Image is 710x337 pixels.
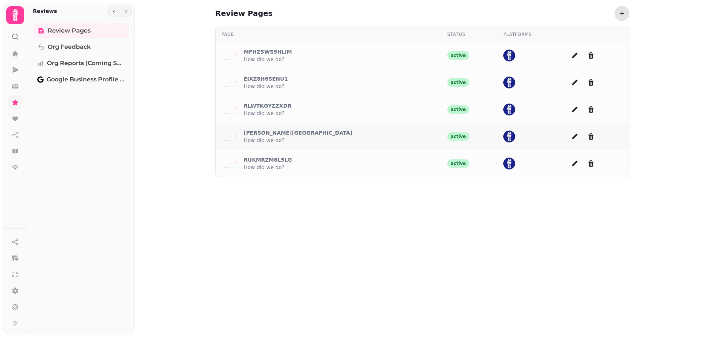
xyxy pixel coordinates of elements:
[567,156,582,171] button: add page
[503,50,515,61] img: st.png
[584,102,598,117] button: delete
[33,23,129,38] a: Review Pages
[503,31,555,37] div: Platforms
[567,102,582,117] button: add page
[33,40,129,54] a: Org Feedback
[222,128,239,145] img: aHR0cHM6Ly9maWxlcy5zdGFtcGVkZS5haS9mZWI2YmZiMy1jMjQyLTQ5MDgtYjc3My1mOWI5MjZlZmM2NWMvbWVkaWEvZGM5M...
[33,7,57,15] h2: Reviews
[244,102,291,117] a: RLWTKGYZZXDRHow did we do?
[503,131,515,142] img: st.png
[244,102,291,109] p: RLWTKGYZZXDR
[244,137,352,144] p: How did we do?
[244,164,292,171] p: How did we do?
[244,75,288,82] p: EIXZ8H6SENU1
[47,59,124,68] span: Org Reports (coming soon)
[447,78,469,87] div: active
[503,104,515,115] img: st.png
[584,48,598,63] button: delete
[244,156,292,164] p: RUKMRZM6L5LG
[222,74,239,91] img: aHR0cHM6Ly9maWxlcy5zdGFtcGVkZS5haS9mZWI2YmZiMy1jMjQyLTQ5MDgtYjc3My1mOWI5MjZlZmM2NWMvbWVkaWEvZGM5M...
[215,8,273,18] h2: Review Pages
[222,155,239,172] img: aHR0cHM6Ly9maWxlcy5zdGFtcGVkZS5haS9mZWI2YmZiMy1jMjQyLTQ5MDgtYjc3My1mOWI5MjZlZmM2NWMvbWVkaWEvZGM5M...
[447,132,469,141] div: active
[27,20,135,334] nav: Tabs
[33,56,129,71] a: Org Reports (coming soon)
[222,47,239,64] img: aHR0cHM6Ly9maWxlcy5zdGFtcGVkZS5haS9mZWI2YmZiMy1jMjQyLTQ5MDgtYjc3My1mOWI5MjZlZmM2NWMvbWVkaWEvZGM5M...
[222,101,239,118] img: aHR0cHM6Ly9maWxlcy5zdGFtcGVkZS5haS9mZWI2YmZiMy1jMjQyLTQ5MDgtYjc3My1mOWI5MjZlZmM2NWMvbWVkaWEvZGM5M...
[244,55,292,63] p: How did we do?
[244,129,352,137] p: [PERSON_NAME][GEOGRAPHIC_DATA]
[244,129,352,144] a: [PERSON_NAME][GEOGRAPHIC_DATA]How did we do?
[244,75,288,90] a: EIXZ8H6SENU1How did we do?
[584,129,598,144] button: delete
[503,77,515,88] img: st.png
[567,129,582,144] button: add page
[447,31,492,37] div: Status
[48,43,91,51] span: Org Feedback
[244,82,288,90] p: How did we do?
[33,72,129,87] a: Google Business Profile (Beta)
[244,48,292,63] a: MFHZSWS9HLIMHow did we do?
[447,159,469,168] div: active
[222,31,436,37] div: Page
[567,48,582,63] button: add page
[244,156,292,171] a: RUKMRZM6L5LGHow did we do?
[503,158,515,169] img: st.png
[584,156,598,171] button: delete
[447,51,469,60] div: active
[244,109,291,117] p: How did we do?
[567,75,582,90] button: add page
[584,75,598,90] button: delete
[48,26,91,35] span: Review Pages
[47,75,124,84] span: Google Business Profile (Beta)
[244,48,292,55] p: MFHZSWS9HLIM
[447,105,469,114] div: active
